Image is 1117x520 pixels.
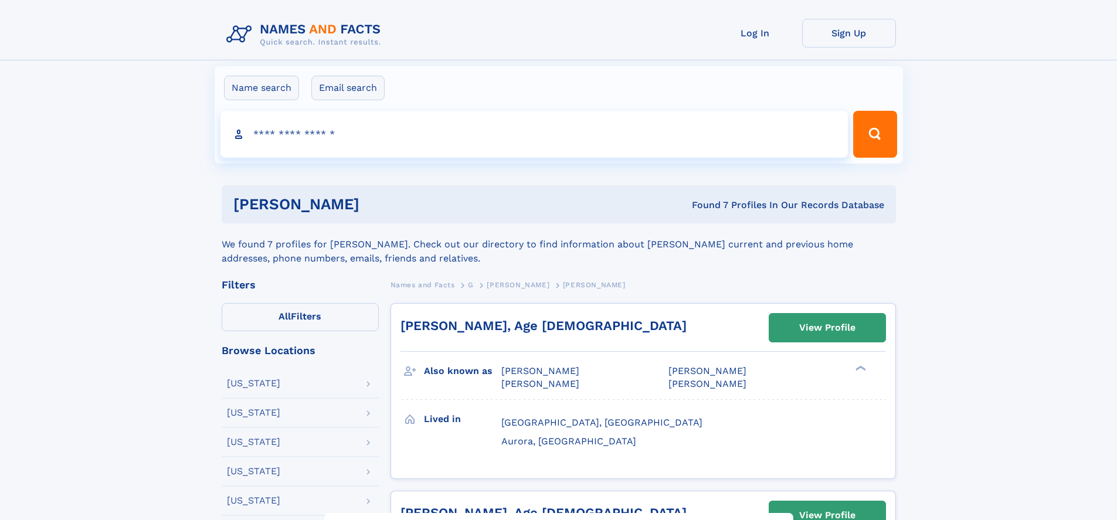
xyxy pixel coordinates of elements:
a: Names and Facts [391,277,455,292]
span: All [279,311,291,322]
label: Name search [224,76,299,100]
a: Log In [708,19,802,47]
div: Browse Locations [222,345,379,356]
span: [GEOGRAPHIC_DATA], [GEOGRAPHIC_DATA] [501,417,702,428]
a: [PERSON_NAME] [487,277,549,292]
h3: Also known as [424,361,501,381]
a: Sign Up [802,19,896,47]
img: Logo Names and Facts [222,19,391,50]
div: [US_STATE] [227,496,280,505]
div: [US_STATE] [227,437,280,447]
div: [US_STATE] [227,467,280,476]
div: [US_STATE] [227,379,280,388]
h3: Lived in [424,409,501,429]
span: [PERSON_NAME] [563,281,626,289]
span: [PERSON_NAME] [668,378,746,389]
span: G [468,281,474,289]
div: [US_STATE] [227,408,280,417]
div: ❯ [853,365,867,372]
span: [PERSON_NAME] [501,365,579,376]
a: View Profile [769,314,885,342]
span: Aurora, [GEOGRAPHIC_DATA] [501,436,636,447]
a: [PERSON_NAME], Age [DEMOGRAPHIC_DATA] [400,318,687,333]
span: [PERSON_NAME] [487,281,549,289]
a: G [468,277,474,292]
label: Email search [311,76,385,100]
button: Search Button [853,111,897,158]
div: Filters [222,280,379,290]
h1: [PERSON_NAME] [233,197,526,212]
span: [PERSON_NAME] [668,365,746,376]
div: View Profile [799,314,855,341]
div: We found 7 profiles for [PERSON_NAME]. Check out our directory to find information about [PERSON_... [222,223,896,266]
div: Found 7 Profiles In Our Records Database [525,199,884,212]
a: [PERSON_NAME], Age [DEMOGRAPHIC_DATA] [400,505,687,520]
label: Filters [222,303,379,331]
span: [PERSON_NAME] [501,378,579,389]
input: search input [220,111,848,158]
